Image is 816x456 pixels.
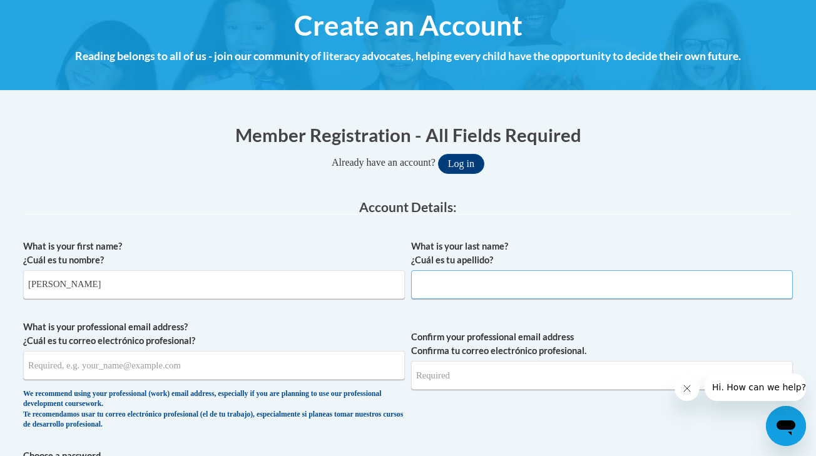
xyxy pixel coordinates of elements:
iframe: Close message [675,376,700,401]
h4: Reading belongs to all of us - join our community of literacy advocates, helping every child have... [34,48,782,64]
span: Create an Account [294,9,523,42]
label: What is your last name? ¿Cuál es tu apellido? [411,240,793,267]
span: Already have an account? [332,157,436,168]
iframe: Button to launch messaging window [766,406,806,446]
span: Account Details: [359,199,457,215]
input: Metadata input [23,351,405,380]
input: Metadata input [23,270,405,299]
input: Required [411,361,793,390]
label: Confirm your professional email address Confirma tu correo electrónico profesional. [411,330,793,358]
label: What is your professional email address? ¿Cuál es tu correo electrónico profesional? [23,320,405,348]
div: We recommend using your professional (work) email address, especially if you are planning to use ... [23,389,405,430]
label: What is your first name? ¿Cuál es tu nombre? [23,240,405,267]
input: Metadata input [411,270,793,299]
h1: Member Registration - All Fields Required [23,122,793,148]
button: Log in [438,154,484,174]
iframe: Message from company [705,373,806,401]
